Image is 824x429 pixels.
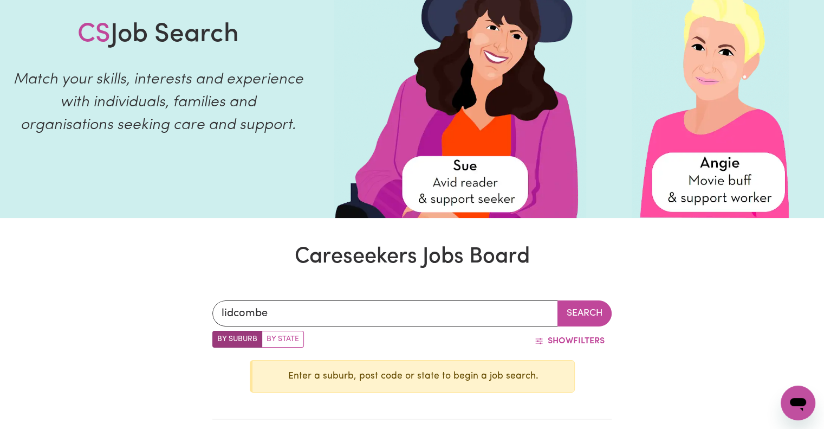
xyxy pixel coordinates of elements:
[528,331,612,351] button: ShowFilters
[261,369,566,383] p: Enter a suburb, post code or state to begin a job search.
[262,331,304,348] label: Search by state
[77,20,239,51] h1: Job Search
[13,68,303,137] p: Match your skills, interests and experience with individuals, families and organisations seeking ...
[77,22,111,48] span: CS
[212,331,262,348] label: Search by suburb/post code
[212,300,558,326] input: Enter a suburb or postcode
[781,386,815,420] iframe: Button to launch messaging window
[557,300,612,326] button: Search
[548,337,573,345] span: Show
